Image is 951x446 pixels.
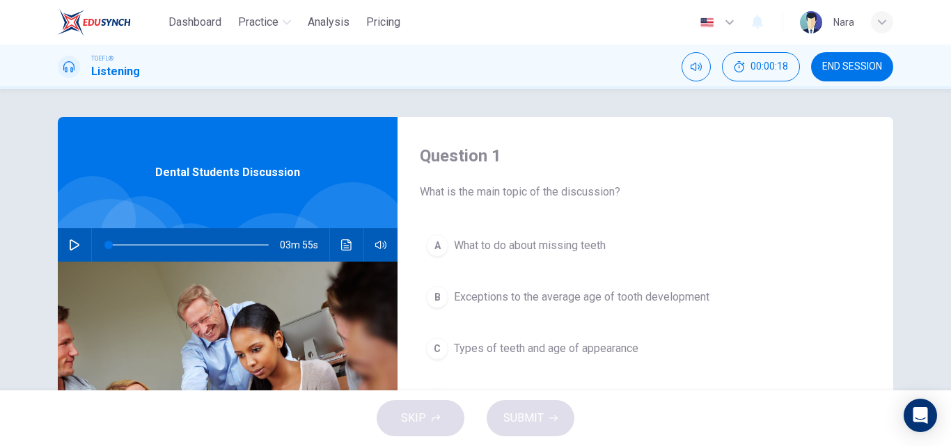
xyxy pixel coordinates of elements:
[722,52,800,81] div: Hide
[155,164,300,181] span: Dental Students Discussion
[336,228,358,262] button: Click to see the audio transcription
[163,10,227,35] button: Dashboard
[58,8,163,36] a: EduSynch logo
[811,52,893,81] button: END SESSION
[682,52,711,81] div: Mute
[420,145,871,167] h4: Question 1
[420,280,871,314] button: BExceptions to the average age of tooth development
[366,14,400,31] span: Pricing
[454,237,606,254] span: What to do about missing teeth
[308,14,349,31] span: Analysis
[833,14,854,31] div: ์Nara
[91,63,140,80] h1: Listening
[280,228,329,262] span: 03m 55s
[822,61,882,72] span: END SESSION
[426,337,448,360] div: C
[233,10,297,35] button: Practice
[420,184,871,200] span: What is the main topic of the discussion?
[238,14,278,31] span: Practice
[58,8,131,36] img: EduSynch logo
[420,383,871,417] button: DThe differences between animal and human teeth
[454,289,709,305] span: Exceptions to the average age of tooth development
[722,52,800,81] button: 00:00:18
[361,10,406,35] button: Pricing
[800,11,822,33] img: Profile picture
[426,286,448,308] div: B
[698,17,716,28] img: en
[91,54,113,63] span: TOEFL®
[168,14,221,31] span: Dashboard
[302,10,355,35] button: Analysis
[420,228,871,263] button: AWhat to do about missing teeth
[426,234,448,257] div: A
[750,61,788,72] span: 00:00:18
[904,399,937,432] div: Open Intercom Messenger
[420,331,871,366] button: CTypes of teeth and age of appearance
[426,389,448,411] div: D
[454,340,638,357] span: Types of teeth and age of appearance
